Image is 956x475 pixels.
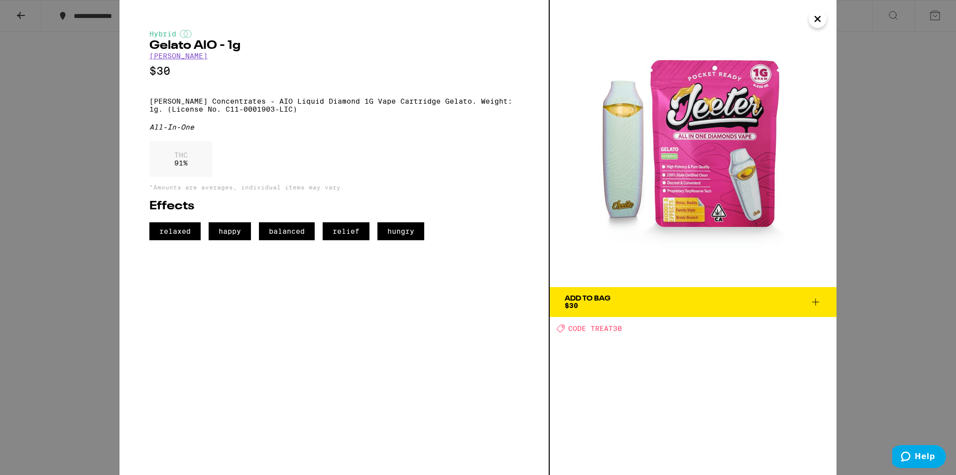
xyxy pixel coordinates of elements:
span: balanced [259,222,315,240]
span: happy [209,222,251,240]
div: All-In-One [149,123,519,131]
h2: Gelato AIO - 1g [149,40,519,52]
a: [PERSON_NAME] [149,52,208,60]
button: Add To Bag$30 [550,287,836,317]
div: Add To Bag [565,295,610,302]
button: Close [809,10,827,28]
span: $30 [565,302,578,310]
p: *Amounts are averages, individual items may vary. [149,184,519,190]
div: 91 % [149,141,213,177]
h2: Effects [149,200,519,212]
p: THC [174,151,188,159]
p: $30 [149,65,519,77]
iframe: Opens a widget where you can find more information [892,445,946,470]
span: CODE TREAT30 [568,324,622,332]
span: relief [323,222,369,240]
p: [PERSON_NAME] Concentrates - AIO Liquid Diamond 1G Vape Cartridge Gelato. Weight: 1g. (License No... [149,97,519,113]
img: hybridColor.svg [180,30,192,38]
div: Hybrid [149,30,519,38]
span: hungry [377,222,424,240]
span: relaxed [149,222,201,240]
